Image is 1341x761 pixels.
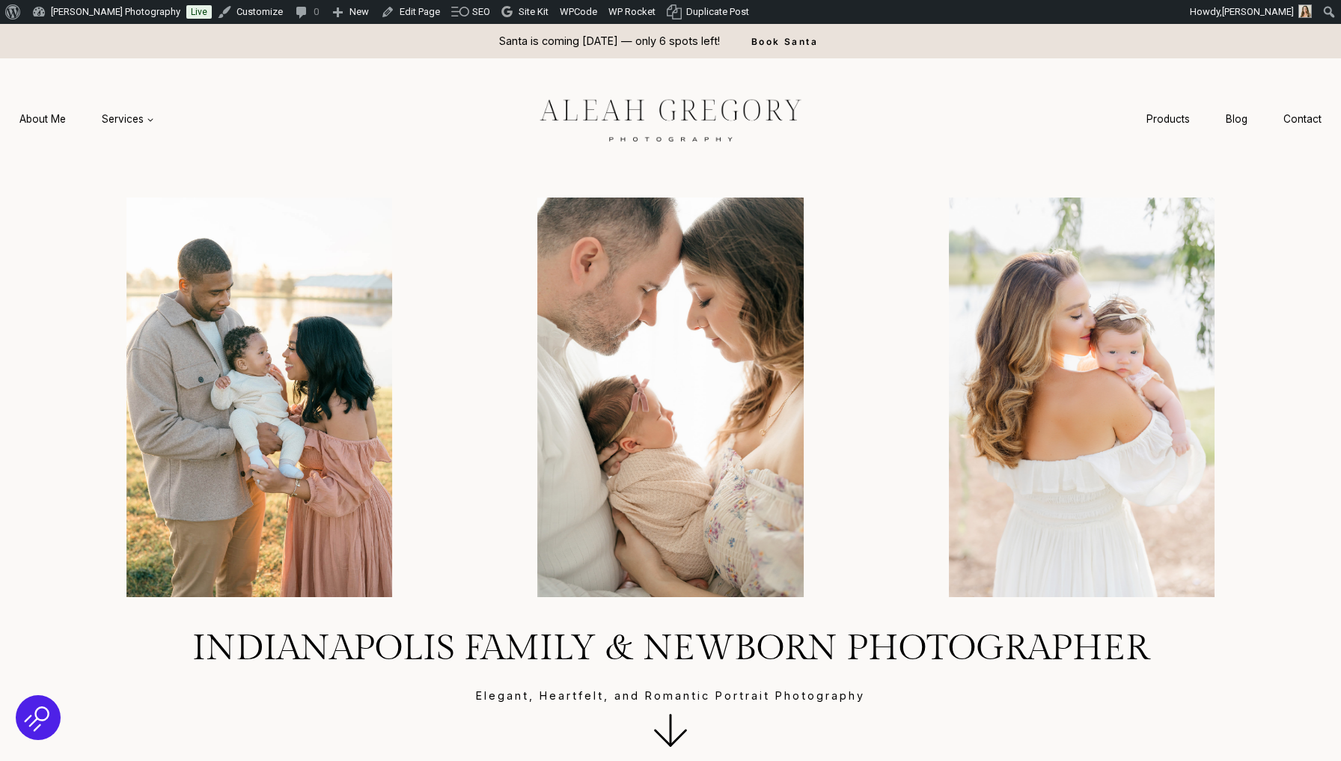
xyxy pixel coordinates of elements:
[882,198,1281,596] img: mom holding baby on shoulder looking back at the camera outdoors in Carmel, Indiana
[1,106,84,133] a: About Me
[882,198,1281,596] li: 3 of 4
[727,24,842,58] a: Book Santa
[1222,6,1294,17] span: [PERSON_NAME]
[36,627,1305,670] h1: Indianapolis Family & Newborn Photographer
[1265,106,1340,133] a: Contact
[1128,106,1208,133] a: Products
[60,198,459,596] img: Family enjoying a sunny day by the lake.
[1,106,172,133] nav: Primary
[519,6,549,17] span: Site Kit
[1208,106,1265,133] a: Blog
[471,198,870,596] img: Parents holding their baby lovingly by Indianapolis newborn photographer
[1128,106,1340,133] nav: Secondary
[471,198,870,596] li: 2 of 4
[84,106,172,133] a: Services
[60,198,1281,596] div: Photo Gallery Carousel
[502,88,839,150] img: aleah gregory logo
[186,5,212,19] a: Live
[102,111,154,126] span: Services
[60,198,459,596] li: 1 of 4
[499,33,720,49] p: Santa is coming [DATE] — only 6 spots left!
[36,688,1305,704] p: Elegant, Heartfelt, and Romantic Portrait Photography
